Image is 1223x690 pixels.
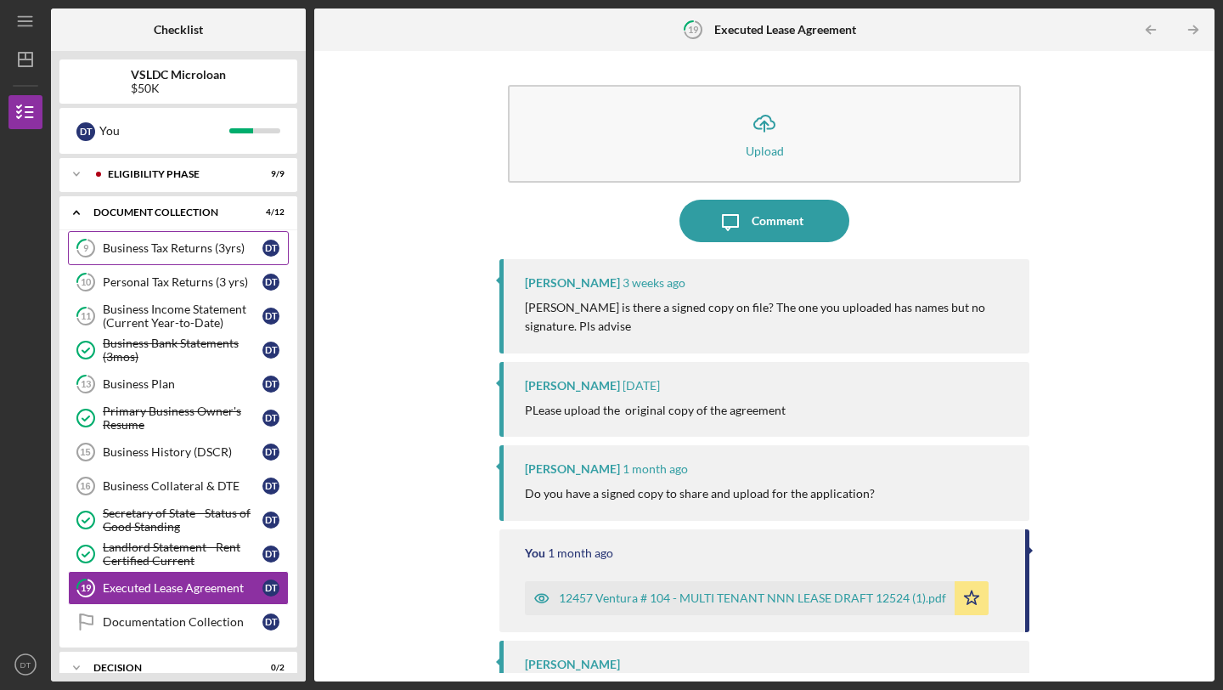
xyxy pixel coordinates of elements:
[262,240,279,257] div: D T
[525,276,620,290] div: [PERSON_NAME]
[525,658,620,671] div: [PERSON_NAME]
[68,503,289,537] a: Secretary of State - Status of Good StandingDT
[68,367,289,401] a: 13Business PlanDT
[262,546,279,563] div: D T
[262,478,279,495] div: D T
[103,404,262,432] div: Primary Business Owner's Resume
[623,276,685,290] time: 2025-08-14 23:27
[525,298,1012,337] p: [PERSON_NAME] is there a signed copy on file? The one you uploaded has names but no signature. Pl...
[103,615,262,629] div: Documentation Collection
[525,581,989,615] button: 12457 Ventura # 104 - MULTI TENANT NNN LEASE DRAFT 12524 (1).pdf
[254,663,285,673] div: 0 / 2
[103,337,262,364] div: Business Bank Statements (3mos)
[262,614,279,631] div: D T
[93,663,242,673] div: Decision
[525,401,786,420] p: PLease upload the original copy of the agreement
[103,377,262,391] div: Business Plan
[80,481,90,491] tspan: 16
[262,444,279,461] div: D T
[548,546,613,560] time: 2025-07-28 20:03
[80,447,90,457] tspan: 15
[99,116,229,145] div: You
[68,537,289,571] a: Landlord Statement - Rent Certified CurrentDT
[68,469,289,503] a: 16Business Collateral & DTEDT
[108,169,242,179] div: Eligibility Phase
[525,462,620,476] div: [PERSON_NAME]
[752,200,803,242] div: Comment
[83,243,89,254] tspan: 9
[154,23,203,37] b: Checklist
[68,435,289,469] a: 15Business History (DSCR)DT
[679,200,849,242] button: Comment
[262,274,279,291] div: D T
[81,379,91,390] tspan: 13
[103,241,262,255] div: Business Tax Returns (3yrs)
[525,546,545,560] div: You
[81,311,91,322] tspan: 11
[103,275,262,289] div: Personal Tax Returns (3 yrs)
[623,379,660,393] time: 2025-08-08 23:41
[688,24,699,35] tspan: 19
[623,462,688,476] time: 2025-07-30 20:53
[559,591,946,605] div: 12457 Ventura # 104 - MULTI TENANT NNN LEASE DRAFT 12524 (1).pdf
[68,605,289,639] a: Documentation CollectionDT
[262,410,279,427] div: D T
[746,144,784,157] div: Upload
[103,303,262,330] div: Business Income Statement (Current Year-to-Date)
[131,68,226,82] b: VSLDC Microloan
[262,376,279,393] div: D T
[262,580,279,597] div: D T
[508,85,1021,183] button: Upload
[131,82,226,95] div: $50K
[81,583,92,594] tspan: 19
[8,648,42,682] button: DT
[76,122,95,141] div: D T
[103,506,262,534] div: Secretary of State - Status of Good Standing
[103,445,262,459] div: Business History (DSCR)
[103,581,262,595] div: Executed Lease Agreement
[254,207,285,218] div: 4 / 12
[93,207,242,218] div: Document Collection
[68,299,289,333] a: 11Business Income Statement (Current Year-to-Date)DT
[262,342,279,359] div: D T
[525,484,875,503] p: Do you have a signed copy to share and upload for the application?
[68,231,289,265] a: 9Business Tax Returns (3yrs)DT
[68,401,289,435] a: Primary Business Owner's ResumeDT
[20,660,31,670] text: DT
[262,308,279,325] div: D T
[103,479,262,493] div: Business Collateral & DTE
[103,540,262,568] div: Landlord Statement - Rent Certified Current
[254,169,285,179] div: 9 / 9
[714,23,856,37] b: Executed Lease Agreement
[68,265,289,299] a: 10Personal Tax Returns (3 yrs)DT
[525,379,620,393] div: [PERSON_NAME]
[68,571,289,605] a: 19Executed Lease AgreementDT
[68,333,289,367] a: Business Bank Statements (3mos)DT
[262,512,279,529] div: D T
[81,277,92,288] tspan: 10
